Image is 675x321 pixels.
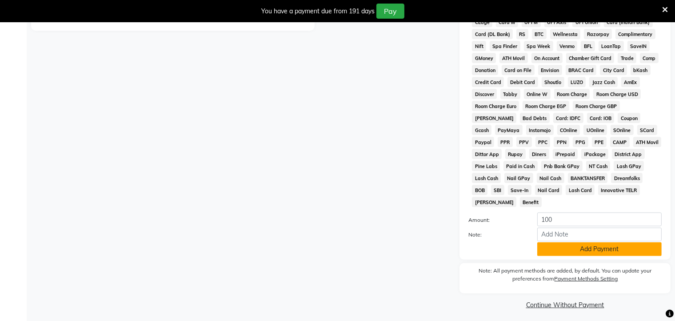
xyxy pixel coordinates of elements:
span: ATH Movil [633,137,662,147]
span: PayMaya [495,125,523,135]
span: District App [612,149,645,159]
span: CAMP [610,137,630,147]
span: Card: IOB [587,113,615,123]
span: ATH Movil [499,53,528,63]
span: BFL [581,41,595,51]
span: Paid in Cash [503,161,538,171]
span: [PERSON_NAME] [472,113,516,123]
span: UOnline [583,125,607,135]
span: PPV [516,137,532,147]
label: Note: [462,231,531,239]
span: SaveIN [627,41,650,51]
span: Pine Labs [472,161,500,171]
span: BRAC Card [566,65,597,75]
span: Rupay [505,149,526,159]
span: [PERSON_NAME] [472,197,516,207]
span: RS [516,29,528,39]
span: Spa Finder [490,41,520,51]
span: Save-In [508,185,531,195]
span: Lash Cash [472,173,501,183]
span: Benefit [520,197,542,207]
span: BANKTANSFER [568,173,608,183]
span: Nail GPay [504,173,533,183]
span: BOB [472,185,487,195]
span: Discover [472,89,497,99]
span: Coupon [618,113,640,123]
span: Tabby [500,89,520,99]
span: Room Charge GBP [573,101,620,111]
span: Jazz Cash [589,77,618,87]
span: Diners [529,149,549,159]
span: iPrepaid [553,149,578,159]
span: Razorpay [584,29,612,39]
label: Amount: [462,216,531,224]
label: Note: All payment methods are added, by default. You can update your preferences from [468,267,662,286]
span: Room Charge Euro [472,101,519,111]
span: Pnb Bank GPay [541,161,583,171]
input: Amount [537,213,662,226]
a: Continue Without Payment [461,301,669,310]
span: Instamojo [526,125,554,135]
span: Paypal [472,137,494,147]
span: Spa Week [524,41,553,51]
span: Debit Card [507,77,538,87]
span: BTC [532,29,547,39]
span: AmEx [621,77,640,87]
span: Room Charge [554,89,590,99]
span: Chamber Gift Card [566,53,615,63]
span: Donation [472,65,498,75]
button: Add Payment [537,242,662,256]
span: Card (DL Bank) [472,29,513,39]
span: City Card [600,65,627,75]
span: Nail Cash [537,173,564,183]
span: bKash [631,65,651,75]
span: SOnline [611,125,634,135]
span: PPN [554,137,569,147]
span: Lash GPay [614,161,644,171]
span: LoanTap [599,41,624,51]
span: Envision [538,65,562,75]
span: NT Cash [586,161,611,171]
span: Dittor App [472,149,502,159]
span: On Account [531,53,563,63]
span: Room Charge EGP [523,101,569,111]
label: Payment Methods Setting [555,275,618,283]
span: PPG [573,137,588,147]
span: Complimentary [615,29,655,39]
span: Nift [472,41,486,51]
span: Gcash [472,125,491,135]
span: Lash Card [566,185,595,195]
span: SBI [491,185,504,195]
span: Card: IDFC [553,113,583,123]
span: Trade [618,53,636,63]
span: Bad Debts [520,113,550,123]
span: LUZO [568,77,586,87]
span: SCard [637,125,657,135]
span: Credit Card [472,77,504,87]
span: Comp [640,53,659,63]
span: iPackage [581,149,608,159]
span: PPE [592,137,607,147]
span: Card on File [502,65,535,75]
span: Online W [524,89,551,99]
span: COnline [557,125,580,135]
span: Room Charge USD [593,89,641,99]
button: Pay [376,4,404,19]
span: Venmo [557,41,578,51]
span: PPC [535,137,551,147]
span: Innovative TELR [598,185,640,195]
span: Dreamfolks [611,173,643,183]
div: You have a payment due from 191 days [261,7,375,16]
span: PPR [498,137,513,147]
span: Wellnessta [550,29,581,39]
input: Add Note [537,228,662,241]
span: GMoney [472,53,496,63]
span: Shoutlo [542,77,564,87]
span: Nail Card [535,185,563,195]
